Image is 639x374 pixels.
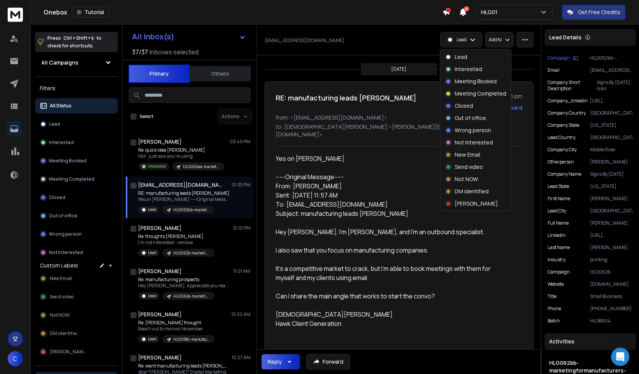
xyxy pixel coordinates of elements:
p: [DATE] [392,66,407,72]
div: Onebox [44,7,442,18]
p: Lead Details [549,34,582,41]
p: Not Interested [455,139,493,146]
p: Out of office [49,213,77,219]
p: 01:35 PM [232,182,250,188]
p: HLG062a-marketingformanufacturers-straightupask [173,293,210,299]
p: HLG062b-marketingformanufacturers-mainangle [173,250,210,256]
p: Interested [49,139,74,146]
p: Batch [548,318,560,324]
span: [PERSON_NAME] [50,349,88,355]
h1: [PERSON_NAME] [138,138,182,146]
span: New Email [50,275,72,282]
p: Send video [455,163,483,171]
p: Full Name [548,220,569,226]
p: Re: quick idea [PERSON_NAME] [138,147,224,153]
p: [PERSON_NAME] [590,196,633,202]
p: Last Name [548,244,570,251]
span: Not NOW [50,312,70,318]
span: C [8,351,23,366]
p: [PERSON_NAME] [590,220,633,226]
p: Lead City [548,208,566,214]
button: Others [190,65,251,82]
p: Closed [49,194,65,201]
p: [URL][DOMAIN_NAME][PERSON_NAME] [590,232,633,238]
p: Company Short Description [548,79,597,92]
span: Send video [50,294,74,300]
p: Campaign [548,269,570,275]
p: Re: thoughts [PERSON_NAME] [138,233,215,240]
p: Wrong person [455,126,491,134]
p: [URL][DOMAIN_NAME][DATE] [590,98,633,104]
p: Company Country [548,110,586,116]
p: Phone [548,306,561,312]
p: Reach out to me mid-November [138,326,215,332]
p: 12:10 PM [233,225,250,231]
p: Middle River [590,147,633,153]
p: Lead [148,250,156,256]
p: Signs By [DATE] is an international signage and graphics company founded in [DATE]. It specialize... [597,79,633,92]
h1: [PERSON_NAME] [138,224,182,232]
p: company_linkedin [548,98,588,104]
p: Meeting Completed [49,176,94,182]
p: I'm not interested - remove [138,240,215,246]
p: [GEOGRAPHIC_DATA] [590,134,633,141]
p: [DOMAIN_NAME] [590,281,633,287]
p: RE: manufacturing leads [PERSON_NAME] [138,190,230,196]
h1: [EMAIL_ADDRESS][DOMAIN_NAME] [138,181,222,189]
span: 50 [464,6,469,11]
p: DM identified [455,188,489,195]
p: Wrong person [49,231,82,237]
p: Campaign [548,55,570,61]
h1: All Campaigns [41,59,78,66]
p: [US_STATE] [590,183,633,189]
p: industry [548,257,566,263]
p: Not Interested [49,249,83,256]
button: Tutorial [72,7,109,18]
p: Company State [548,122,579,128]
p: [PERSON_NAME] [455,200,498,207]
div: Activities [545,333,636,350]
p: HLG058c-manufacturers [173,337,210,342]
p: Yes on [PERSON_NAME] -----Original Message----- [138,196,230,202]
p: NM.. just saw you're using [138,153,224,159]
p: 11:01 AM [233,268,250,274]
h3: Filters [35,83,118,94]
p: [PERSON_NAME] [590,159,633,165]
p: Interested [148,164,166,169]
p: [EMAIL_ADDRESS][DOMAIN_NAME] [590,67,633,73]
p: [GEOGRAPHIC_DATA] [590,208,633,214]
p: printing [590,257,633,263]
p: Get Free Credits [578,8,620,16]
p: from: <[EMAIL_ADDRESS][DOMAIN_NAME]> [276,114,522,121]
p: Interested [455,65,482,73]
div: Forward [501,104,522,112]
p: Meeting Completed [455,90,506,97]
p: [PHONE_NUMBER] [590,306,633,312]
div: Reply [268,358,282,366]
p: 10:27 AM [232,355,250,361]
span: DM identified [50,330,80,337]
p: [EMAIL_ADDRESS][DOMAIN_NAME] [265,37,345,44]
p: Meeting Booked [49,158,86,164]
p: Email [548,67,559,73]
p: [PERSON_NAME] [590,244,633,251]
p: Hey [PERSON_NAME], Appreciate you reaching [138,283,230,289]
p: otherperson [548,159,574,165]
p: All Status [50,103,72,109]
p: [US_STATE] [590,122,633,128]
p: Lead [148,336,156,342]
p: title [548,293,556,300]
p: HLG062aa-marketingformanufacturers-straightupask [183,164,220,170]
button: Forward [306,354,350,369]
p: HLGB004 [590,318,633,324]
p: [GEOGRAPHIC_DATA] [590,110,633,116]
p: Lead [455,53,467,61]
h3: Inboxes selected [150,47,198,57]
button: Primary [128,65,190,83]
p: to: [DEMOGRAPHIC_DATA][PERSON_NAME] <[PERSON_NAME][EMAIL_ADDRESS][DOMAIN_NAME]> [276,123,522,138]
p: HLG01 [481,8,501,16]
div: Open Intercom Messenger [611,348,629,366]
p: Re: want manufacturing leads [PERSON_NAME] [138,363,230,369]
h1: [PERSON_NAME] [138,354,182,361]
h1: RE: manufacturing leads [PERSON_NAME] [276,92,416,103]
